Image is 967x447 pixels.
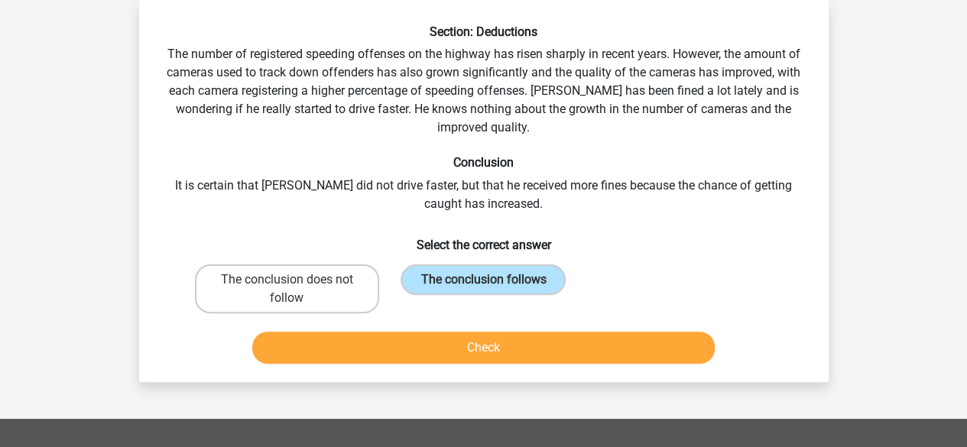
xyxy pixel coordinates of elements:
h6: Select the correct answer [164,225,804,252]
label: The conclusion follows [401,264,566,295]
label: The conclusion does not follow [195,264,379,313]
button: Check [252,332,715,364]
h6: Conclusion [164,155,804,170]
h6: Section: Deductions [164,24,804,39]
div: The number of registered speeding offenses on the highway has risen sharply in recent years. Howe... [145,24,823,370]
